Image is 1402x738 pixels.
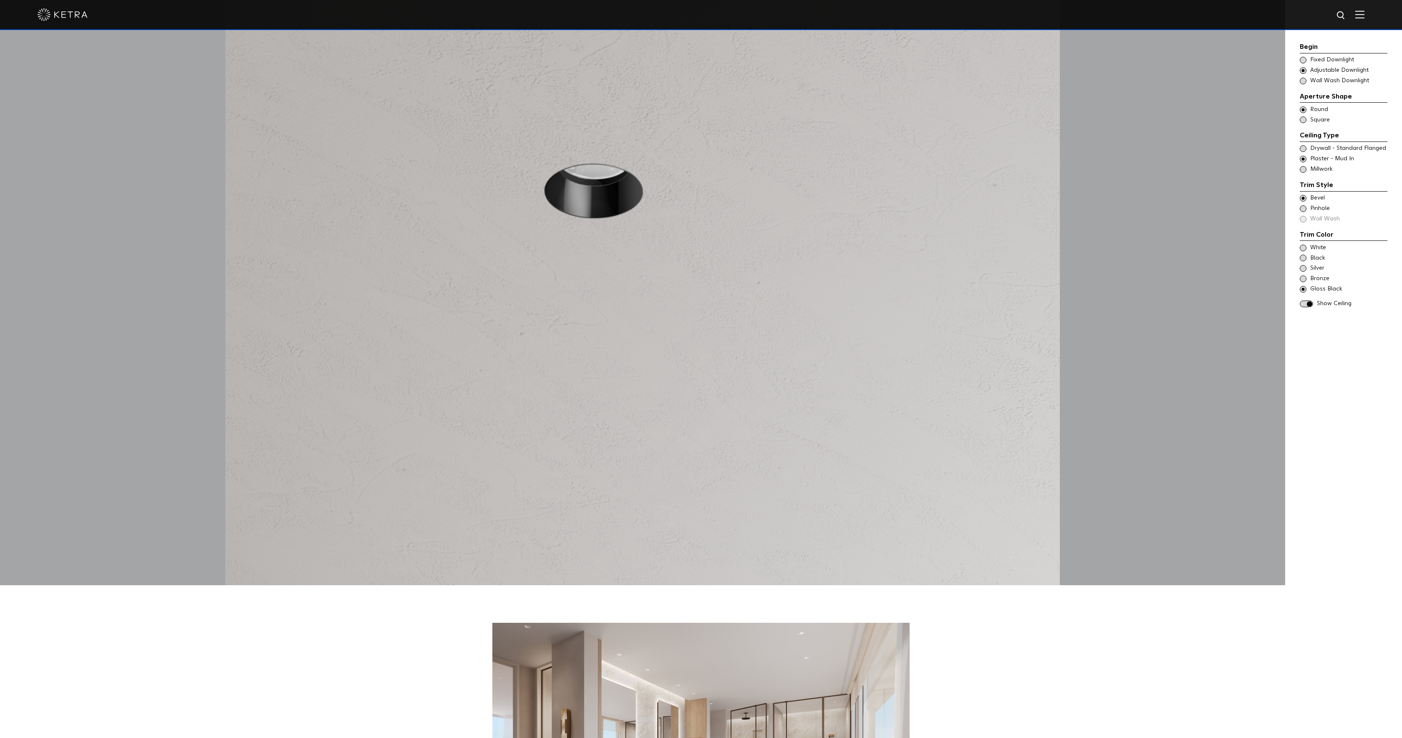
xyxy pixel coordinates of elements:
[1310,205,1387,213] span: Pinhole
[1310,106,1387,114] span: Round
[1310,194,1387,202] span: Bevel
[1355,10,1364,18] img: Hamburger%20Nav.svg
[1310,66,1387,75] span: Adjustable Downlight
[1310,56,1387,64] span: Fixed Downlight
[1300,130,1387,142] div: Ceiling Type
[1336,10,1347,21] img: search icon
[1310,144,1387,153] span: Drywall - Standard Flanged
[1300,91,1387,103] div: Aperture Shape
[1310,244,1387,252] span: White
[38,8,88,21] img: ketra-logo-2019-white
[1310,116,1387,124] span: Square
[1300,230,1387,241] div: Trim Color
[1300,42,1387,53] div: Begin
[1317,300,1387,308] span: Show Ceiling
[1310,254,1387,263] span: Black
[1310,155,1387,163] span: Plaster - Mud In
[1300,180,1387,192] div: Trim Style
[1310,285,1387,293] span: Gloss Black
[1310,77,1387,85] span: Wall Wash Downlight
[1310,165,1387,174] span: Millwork
[1310,264,1387,273] span: Silver
[1310,275,1387,283] span: Bronze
